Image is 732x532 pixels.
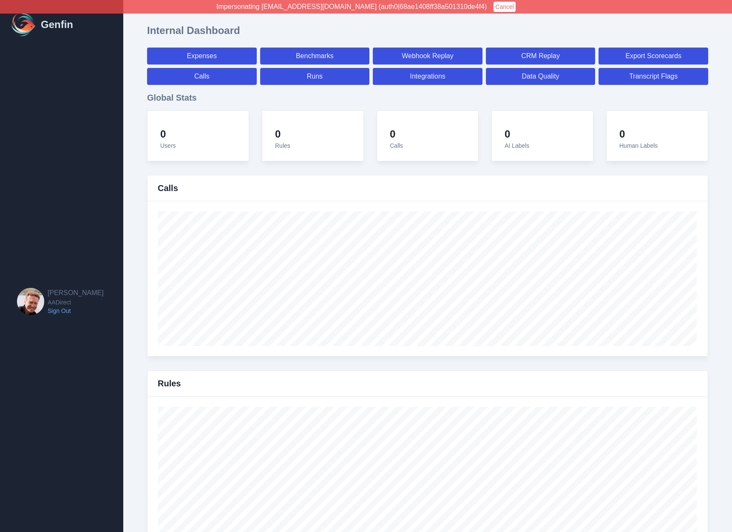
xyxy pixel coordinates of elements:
[160,128,176,141] h4: 0
[10,11,37,38] img: Logo
[158,182,178,194] h3: Calls
[619,142,658,149] span: Human Labels
[158,377,181,389] h3: Rules
[373,68,482,85] a: Integrations
[599,68,708,85] a: Transcript Flags
[275,128,290,141] h4: 0
[41,18,73,31] h1: Genfin
[147,24,240,37] h1: Internal Dashboard
[147,68,257,85] a: Calls
[48,288,104,298] h2: [PERSON_NAME]
[390,128,403,141] h4: 0
[147,48,257,65] a: Expenses
[48,298,104,307] span: AADirect
[505,142,529,149] span: AI Labels
[373,48,482,65] a: Webhook Replay
[390,142,403,149] span: Calls
[505,128,529,141] h4: 0
[619,128,658,141] h4: 0
[160,142,176,149] span: Users
[494,2,516,12] button: Cancel
[260,68,370,85] a: Runs
[275,142,290,149] span: Rules
[147,92,708,104] h3: Global Stats
[260,48,370,65] a: Benchmarks
[486,48,596,65] a: CRM Replay
[599,48,708,65] a: Export Scorecards
[48,307,104,315] a: Sign Out
[486,68,596,85] a: Data Quality
[17,288,44,315] img: Brian Dunagan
